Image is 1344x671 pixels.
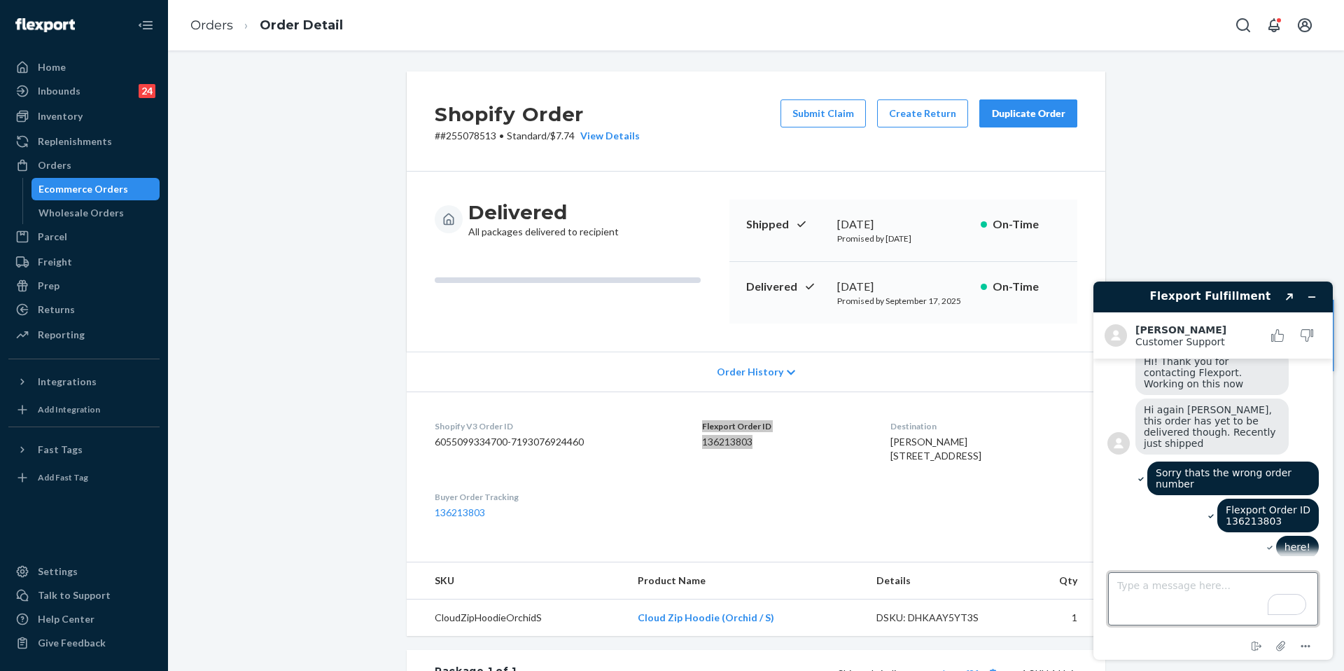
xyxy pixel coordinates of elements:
span: Standard [507,130,547,141]
button: Close Navigation [132,11,160,39]
div: Inbounds [38,84,80,98]
dt: Shopify V3 Order ID [435,420,680,432]
p: Promised by September 17, 2025 [837,295,969,307]
p: On-Time [993,216,1060,233]
dd: 6055099334700-7193076924460 [435,435,680,449]
a: Wholesale Orders [31,202,160,224]
dt: Flexport Order ID [702,420,867,432]
p: # #255078513 / $7.74 [435,129,640,143]
div: Duplicate Order [991,106,1065,120]
button: Give Feedback [8,632,160,654]
div: Integrations [38,375,97,389]
div: [DATE] [837,216,969,233]
button: Create Return [877,99,968,127]
div: Orders [38,158,71,172]
a: Home [8,56,160,78]
td: CloudZipHoodieOrchidS [407,600,626,637]
a: Ecommerce Orders [31,178,160,200]
a: 136213803 [435,506,485,518]
a: Inbounds24 [8,80,160,102]
img: Flexport logo [15,18,75,32]
ol: breadcrumbs [179,5,354,46]
a: Returns [8,298,160,321]
span: Order History [717,365,783,379]
span: Chat [33,10,62,22]
button: Integrations [8,371,160,393]
div: Replenishments [38,134,112,148]
a: Settings [8,560,160,583]
a: Reporting [8,324,160,346]
button: View Details [575,129,640,143]
div: Settings [38,565,78,579]
a: Freight [8,251,160,273]
a: Inventory [8,105,160,127]
div: Parcel [38,230,67,244]
p: Promised by [DATE] [837,233,969,244]
button: Open Search Box [1229,11,1257,39]
div: [DATE] [837,279,969,295]
iframe: To enrich screen reader interactions, please activate Accessibility in Grammarly extension settings [1082,270,1344,671]
div: Wholesale Orders [38,206,124,220]
a: Parcel [8,226,160,248]
span: • [499,130,504,141]
a: Replenishments [8,130,160,153]
dd: 136213803 [702,435,867,449]
div: Help Center [38,612,94,626]
a: Orders [8,154,160,177]
div: Returns [38,303,75,317]
div: Add Fast Tag [38,471,88,483]
button: Fast Tags [8,438,160,461]
div: Inventory [38,109,83,123]
div: Prep [38,279,59,293]
button: Talk to Support [8,584,160,607]
div: Home [38,60,66,74]
dt: Buyer Order Tracking [435,491,680,503]
a: Prep [8,275,160,297]
a: Cloud Zip Hoodie (Orchid / S) [638,611,774,623]
div: Freight [38,255,72,269]
div: Talk to Support [38,588,111,602]
a: Help Center [8,608,160,630]
p: On-Time [993,279,1060,295]
dt: Destination [890,420,1077,432]
div: DSKU: DHKAAY5YT3S [876,611,1008,625]
div: All packages delivered to recipient [468,200,619,239]
button: Open notifications [1260,11,1288,39]
td: 1 [1019,600,1105,637]
p: Shipped [746,216,826,233]
div: Add Integration [38,403,100,415]
a: Add Fast Tag [8,466,160,489]
div: Fast Tags [38,443,83,457]
div: 24 [139,84,155,98]
p: Delivered [746,279,826,295]
th: Product Name [626,562,865,600]
button: Submit Claim [780,99,866,127]
a: Order Detail [260,18,343,33]
a: Orders [190,18,233,33]
th: Details [865,562,1019,600]
a: Add Integration [8,399,160,421]
th: Qty [1019,562,1105,600]
span: [PERSON_NAME] [STREET_ADDRESS] [890,436,981,462]
div: Ecommerce Orders [38,182,128,196]
div: Reporting [38,328,85,342]
th: SKU [407,562,626,600]
button: Open account menu [1291,11,1319,39]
